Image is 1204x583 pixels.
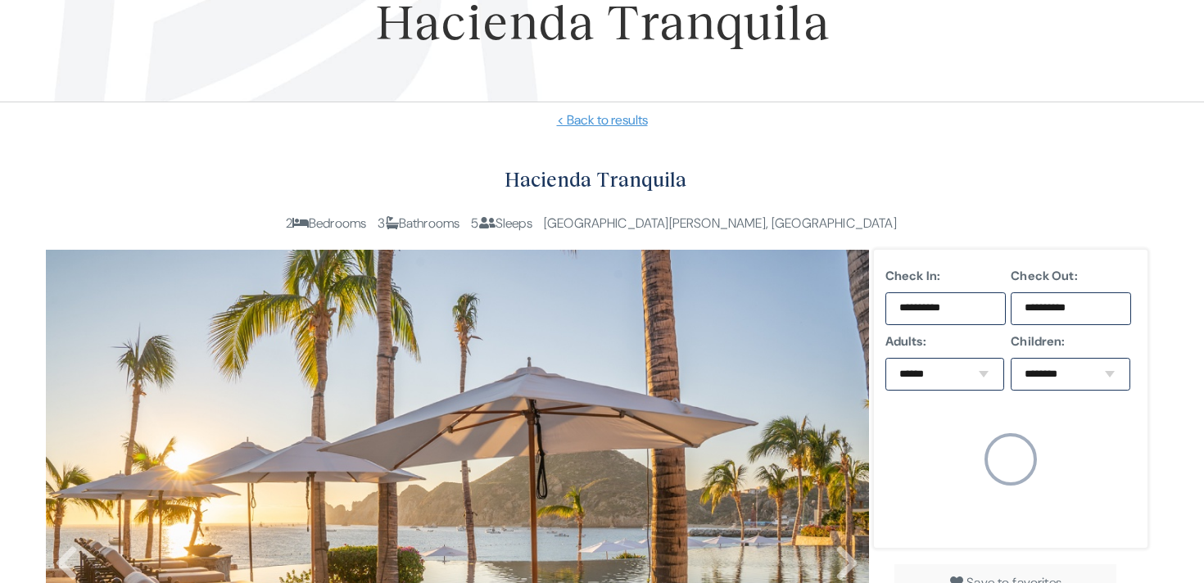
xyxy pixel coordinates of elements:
[885,332,1006,351] label: Adults:
[286,215,367,232] span: 2 Bedrooms
[1011,332,1131,351] label: Children:
[25,111,1179,130] a: < Back to results
[378,215,459,232] span: 3 Bathrooms
[1011,266,1131,286] label: Check Out:
[544,215,897,232] span: [GEOGRAPHIC_DATA][PERSON_NAME], [GEOGRAPHIC_DATA]
[46,163,1145,197] h2: Hacienda Tranquila
[885,266,1006,286] label: Check In:
[471,215,532,232] span: 5 Sleeps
